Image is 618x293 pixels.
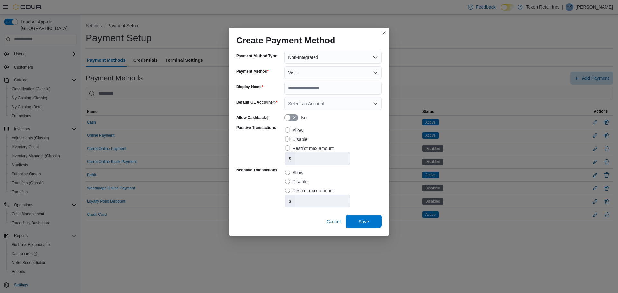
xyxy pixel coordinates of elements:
[359,218,369,225] span: Save
[285,152,295,165] label: $
[285,178,308,186] label: Disable
[284,51,382,64] button: Non-Integrated
[236,125,276,165] label: Positive Transactions
[285,169,303,177] label: Allow
[236,69,269,74] label: Payment Method
[285,195,295,207] label: $
[284,66,382,79] button: Visa
[236,35,335,46] h1: Create Payment Method
[285,126,303,134] label: Allow
[326,218,341,225] span: Cancel
[285,187,334,195] label: Restrict max amount
[324,215,343,228] button: Cancel
[236,168,277,207] label: Negative Transactions
[373,101,378,106] button: Open list of options
[285,144,334,152] label: Restrict max amount
[236,115,266,120] span: Allow Cashback
[236,53,277,59] label: Payment Method Type
[346,215,382,228] button: Save
[236,100,272,105] span: Default GL Account
[380,29,388,37] button: Closes this modal window
[236,84,263,89] label: Display Name
[298,114,307,121] span: No
[285,135,308,143] label: Disable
